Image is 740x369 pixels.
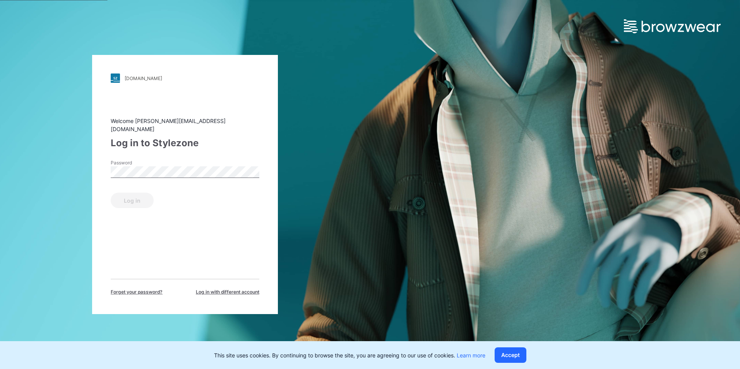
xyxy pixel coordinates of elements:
[495,347,526,363] button: Accept
[111,159,165,166] label: Password
[111,117,259,133] div: Welcome [PERSON_NAME][EMAIL_ADDRESS][DOMAIN_NAME]
[125,75,162,81] div: [DOMAIN_NAME]
[214,351,485,359] p: This site uses cookies. By continuing to browse the site, you are agreeing to our use of cookies.
[111,73,120,83] img: stylezone-logo.562084cfcfab977791bfbf7441f1a819.svg
[457,352,485,359] a: Learn more
[111,289,163,296] span: Forget your password?
[624,19,721,33] img: browzwear-logo.e42bd6dac1945053ebaf764b6aa21510.svg
[196,289,259,296] span: Log in with different account
[111,73,259,83] a: [DOMAIN_NAME]
[111,136,259,150] div: Log in to Stylezone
